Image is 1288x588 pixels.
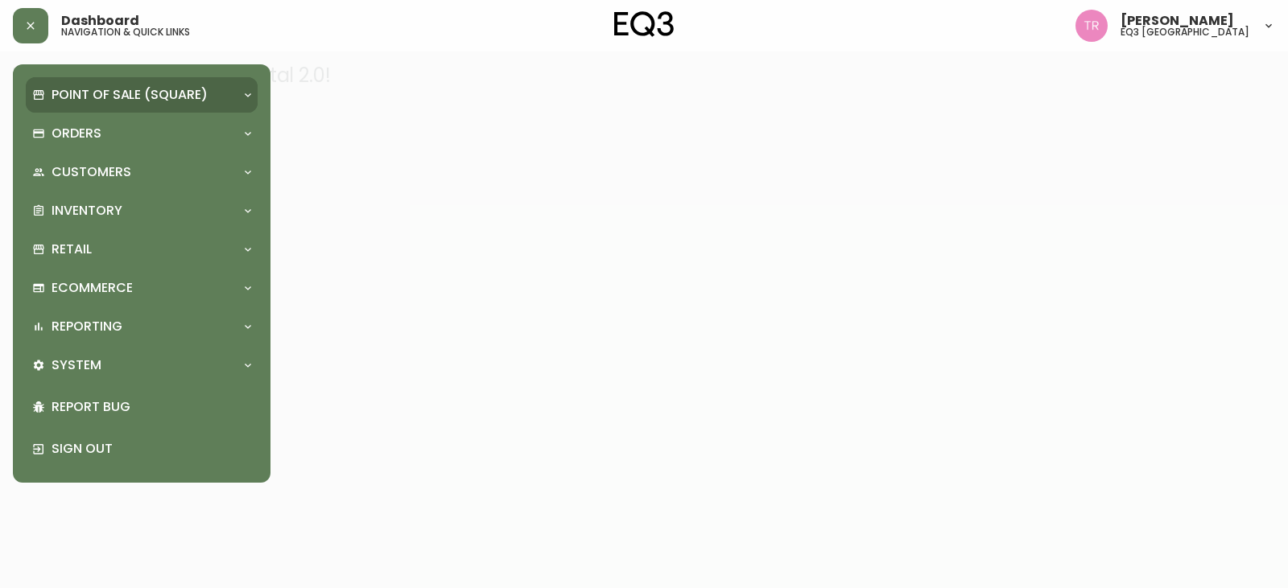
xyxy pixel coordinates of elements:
[26,232,258,267] div: Retail
[1121,14,1234,27] span: [PERSON_NAME]
[26,154,258,190] div: Customers
[26,347,258,383] div: System
[1121,27,1249,37] h5: eq3 [GEOGRAPHIC_DATA]
[26,270,258,306] div: Ecommerce
[52,398,251,416] p: Report Bug
[61,27,190,37] h5: navigation & quick links
[52,125,101,142] p: Orders
[52,318,122,335] p: Reporting
[52,356,101,374] p: System
[52,440,251,458] p: Sign Out
[61,14,139,27] span: Dashboard
[52,163,131,181] p: Customers
[52,279,133,297] p: Ecommerce
[52,202,122,220] p: Inventory
[52,86,208,104] p: Point of Sale (Square)
[26,193,258,228] div: Inventory
[26,428,258,470] div: Sign Out
[26,309,258,344] div: Reporting
[1075,10,1108,42] img: 214b9049a7c64896e5c13e8f38ff7a87
[26,386,258,428] div: Report Bug
[26,77,258,113] div: Point of Sale (Square)
[26,116,258,151] div: Orders
[52,241,92,258] p: Retail
[614,11,674,37] img: logo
